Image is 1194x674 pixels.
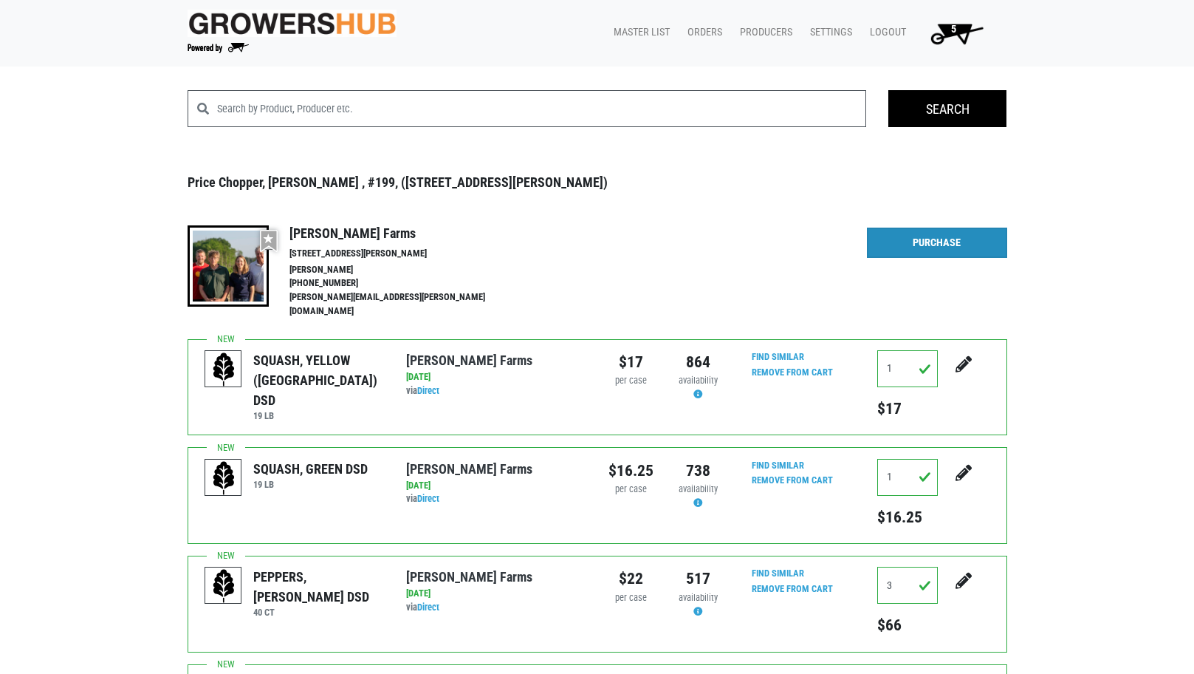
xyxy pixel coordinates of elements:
a: Producers [728,18,798,47]
a: Direct [417,385,439,396]
span: availability [679,592,718,603]
div: SQUASH, YELLOW ([GEOGRAPHIC_DATA]) DSD [253,350,384,410]
input: Remove From Cart [743,581,842,598]
div: per case [608,591,653,605]
img: placeholder-variety-43d6402dacf2d531de610a020419775a.svg [205,568,242,605]
h5: $17 [877,399,938,418]
div: [DATE] [406,587,586,601]
h4: [PERSON_NAME] Farms [289,225,517,242]
h6: 19 LB [253,479,368,490]
h5: $66 [877,616,938,635]
div: via [406,492,586,506]
a: Find Similar [752,460,804,471]
a: Direct [417,602,439,613]
a: Master List [602,18,676,47]
span: availability [679,375,718,386]
img: Cart [924,18,989,48]
a: Settings [798,18,858,47]
input: Qty [877,459,938,496]
div: via [406,384,586,398]
div: $16.25 [608,459,653,483]
li: [PERSON_NAME] [289,263,517,277]
div: $17 [608,350,653,374]
a: Find Similar [752,568,804,579]
img: thumbnail-8a08f3346781c529aa742b86dead986c.jpg [188,225,269,307]
a: Logout [858,18,912,47]
a: Orders [676,18,728,47]
input: Remove From Cart [743,472,842,489]
a: [PERSON_NAME] Farms [406,461,532,477]
div: per case [608,483,653,497]
a: Find Similar [752,351,804,362]
li: [STREET_ADDRESS][PERSON_NAME] [289,247,517,261]
input: Search by Product, Producer etc. [217,90,867,127]
li: [PERSON_NAME][EMAIL_ADDRESS][PERSON_NAME][DOMAIN_NAME] [289,290,517,319]
h6: 19 LB [253,410,384,421]
input: Remove From Cart [743,364,842,381]
h3: Price Chopper, [PERSON_NAME] , #199, ([STREET_ADDRESS][PERSON_NAME]) [188,174,1007,191]
div: $22 [608,567,653,590]
input: Search [888,90,1006,127]
div: 517 [676,567,721,590]
img: original-fc7597fdc6adbb9d0e2ae620e786d1a2.jpg [188,10,397,37]
div: 738 [676,459,721,483]
img: placeholder-variety-43d6402dacf2d531de610a020419775a.svg [205,351,242,388]
h6: 40 CT [253,607,384,618]
div: [DATE] [406,370,586,384]
div: via [406,601,586,615]
input: Qty [877,350,938,387]
div: PEPPERS, [PERSON_NAME] DSD [253,567,384,607]
span: availability [679,483,718,494]
span: 5 [951,23,956,35]
div: [DATE] [406,479,586,493]
div: SQUASH, GREEN DSD [253,459,368,479]
a: Direct [417,493,439,504]
a: Purchase [867,228,1007,259]
img: Powered by Big Wheelbarrow [188,43,249,53]
a: [PERSON_NAME] Farms [406,353,532,368]
img: placeholder-variety-43d6402dacf2d531de610a020419775a.svg [205,460,242,497]
a: 5 [912,18,995,48]
a: [PERSON_NAME] Farms [406,569,532,585]
div: per case [608,374,653,388]
input: Qty [877,567,938,604]
li: [PHONE_NUMBER] [289,276,517,290]
div: 864 [676,350,721,374]
h5: $16.25 [877,508,938,527]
